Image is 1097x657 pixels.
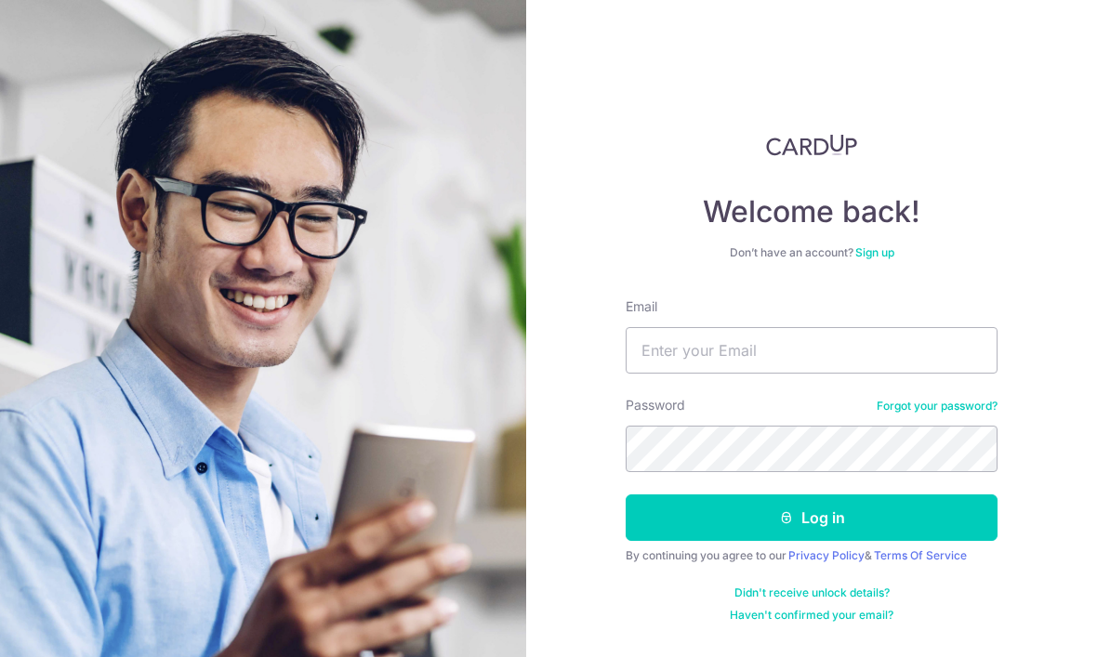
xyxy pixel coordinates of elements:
[766,134,857,156] img: CardUp Logo
[626,396,685,414] label: Password
[626,297,657,316] label: Email
[877,399,998,414] a: Forgot your password?
[855,245,894,259] a: Sign up
[730,608,893,623] a: Haven't confirmed your email?
[626,548,998,563] div: By continuing you agree to our &
[734,585,890,600] a: Didn't receive unlock details?
[626,327,998,374] input: Enter your Email
[788,548,865,562] a: Privacy Policy
[874,548,967,562] a: Terms Of Service
[626,494,998,541] button: Log in
[626,193,998,230] h4: Welcome back!
[626,245,998,260] div: Don’t have an account?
